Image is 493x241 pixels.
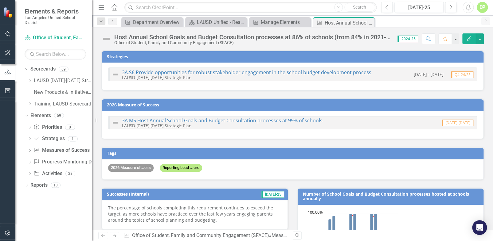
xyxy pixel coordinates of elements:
text: 100.00% [308,209,323,215]
a: Office of Student, Family and Community Engagement (SFACE) [132,232,269,238]
input: Search ClearPoint... [124,2,376,13]
input: Search Below... [25,49,86,59]
a: Activities [33,170,62,177]
h3: Strategies [107,54,480,59]
h3: Number of School Goals and Budget Consultation processes hosted at schools annually [303,192,481,201]
a: Elements [30,112,51,119]
a: Progress Monitoring Data [33,159,98,166]
small: LAUSD [DATE]-[DATE] Strategic Plan [122,123,191,128]
span: 2024-25 [397,36,418,42]
a: Department Overview [123,18,181,26]
div: Open Intercom Messenger [472,220,487,235]
div: Office of Student, Family and Community Engagement (SFACE) [114,40,391,45]
div: Host Annual School Goals and Budget Consultation processes at 86% of schools (from 84% in 2021-22) [114,34,391,40]
img: Not Defined [112,119,119,126]
div: LAUSD Unified - Ready for the World [197,18,245,26]
span: Elements & Reports [25,8,86,15]
small: LAUSD [DATE]-[DATE] Strategic Plan [122,75,191,80]
button: DP [477,2,488,13]
a: Measures of Success [272,232,318,238]
img: Not Defined [112,71,119,78]
span: 2026 Measure of...ess [108,164,154,172]
text: 50.00% [310,229,323,234]
button: [DATE]-25 [394,2,444,13]
div: 69 [59,67,68,72]
button: Search [344,3,375,12]
div: Host Annual School Goals and Budget Consultation processes at 86% of schools (from 84% in 2021-22) [325,19,373,27]
a: Strategies [33,135,65,142]
h3: Successes (Internal) [107,192,221,196]
h3: Tags [107,151,480,155]
a: 3A.M5 Host Annual School Goals and Budget Consultation processes at 99% of schools [122,117,323,124]
a: New Products & Initiatives 2024-25 [34,89,92,96]
h3: 2026 Measure of Success [107,102,480,107]
small: [DATE] - [DATE] [414,71,443,77]
p: The percentage of schools completing this requirement continues to exceed the target, as more sch... [108,205,281,223]
div: [DATE]-25 [397,4,442,11]
span: [DATE]-25 [261,191,284,198]
img: Not Defined [101,34,111,44]
span: Reporting Lead ...ure [160,164,202,172]
div: 1 [68,136,78,141]
span: Search [353,5,366,10]
div: 13 [51,182,61,188]
a: Training LAUSD Scorecard [34,101,92,108]
div: 0 [65,124,75,130]
div: Department Overview [133,18,181,26]
a: Scorecards [30,66,56,73]
a: Priorities [33,124,62,131]
a: Office of Student, Family and Community Engagement (SFACE) [25,34,86,41]
a: Manage Elements [251,18,309,26]
div: » » [123,232,288,239]
a: LAUSD Unified - Ready for the World [187,18,245,26]
a: 3A.S6 Provide opportunities for robust stakeholder engagement in the school budget development pr... [122,69,371,76]
div: 28 [65,171,75,176]
a: Measures of Success [33,147,89,154]
a: LAUSD [DATE]-[DATE] Strategic Plan [34,77,92,84]
a: Reports [30,182,48,189]
span: [DATE]-[DATE] [442,120,473,126]
img: ClearPoint Strategy [3,7,14,18]
div: 59 [54,113,64,118]
small: Los Angeles Unified School District [25,15,86,25]
div: Manage Elements [261,18,309,26]
span: Q4-24/25 [451,71,473,78]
